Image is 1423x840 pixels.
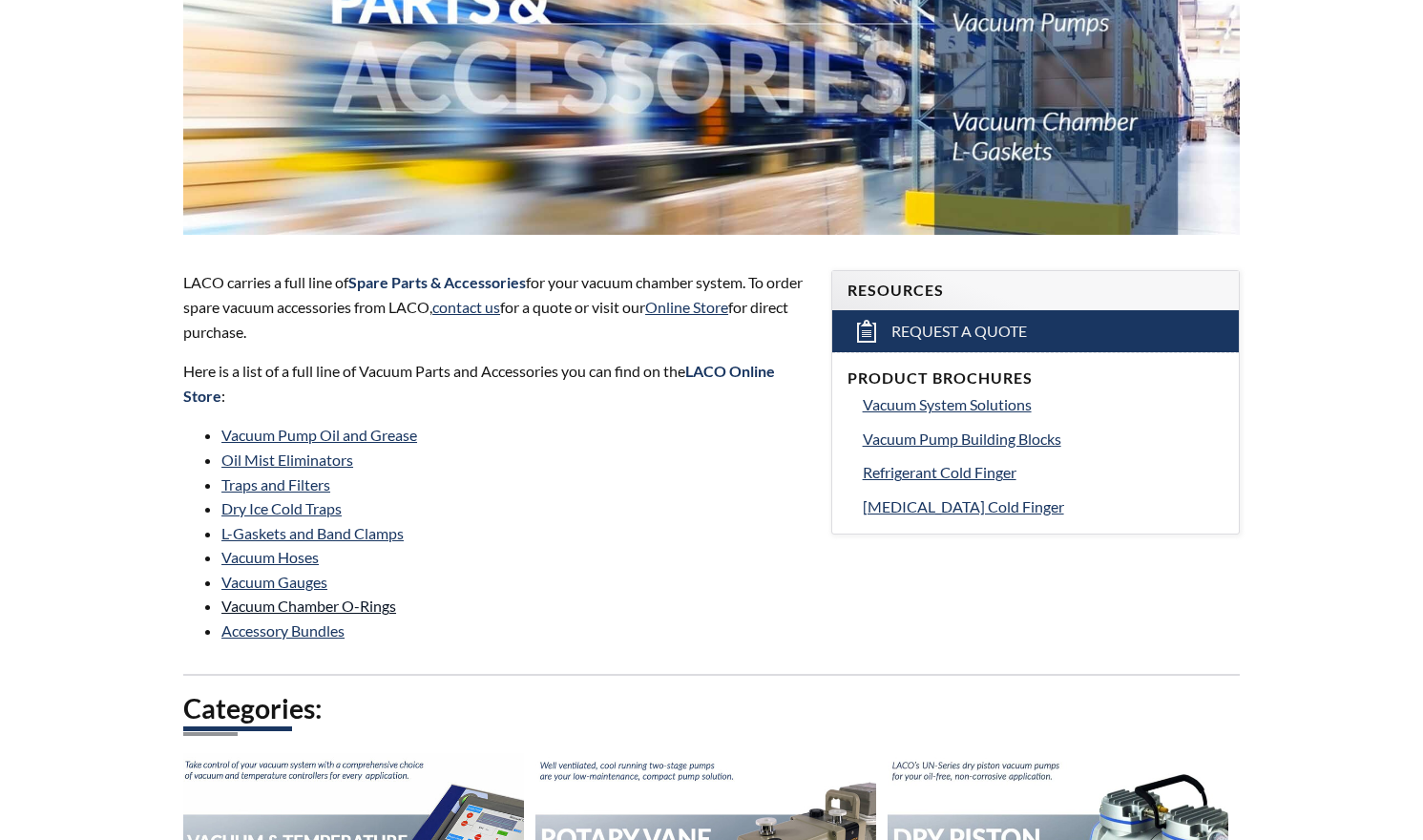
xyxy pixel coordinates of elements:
[891,322,1027,342] span: Request a Quote
[221,426,417,444] a: Vacuum Pump Oil and Grease
[183,270,808,344] p: LACO carries a full line of for your vacuum chamber system. To order spare vacuum accessories fro...
[863,497,1064,515] span: [MEDICAL_DATA] Cold Finger
[863,395,1032,413] span: Vacuum System Solutions
[221,621,345,640] a: Accessory Bundles
[221,573,327,591] a: Vacuum Gauges
[863,392,1224,417] a: Vacuum System Solutions
[863,430,1061,448] span: Vacuum Pump Building Blocks
[183,691,1240,726] h2: Categories:
[863,427,1224,451] a: Vacuum Pump Building Blocks
[863,463,1016,481] span: Refrigerant Cold Finger
[183,362,775,405] strong: LACO Online Store
[863,494,1224,519] a: [MEDICAL_DATA] Cold Finger
[645,298,728,316] a: Online Store
[221,499,342,517] a: Dry Ice Cold Traps
[221,548,319,566] a: Vacuum Hoses
[348,273,526,291] strong: Spare Parts & Accessories
[832,310,1239,352] a: Request a Quote
[432,298,500,316] a: contact us
[848,281,1224,301] h4: Resources
[183,359,808,408] p: Here is a list of a full line of Vacuum Parts and Accessories you can find on the :
[221,475,330,493] a: Traps and Filters
[848,368,1224,388] h4: Product Brochures
[221,524,404,542] a: L-Gaskets and Band Clamps
[221,451,353,469] a: Oil Mist Eliminators
[221,597,396,615] a: Vacuum Chamber O-Rings
[863,460,1224,485] a: Refrigerant Cold Finger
